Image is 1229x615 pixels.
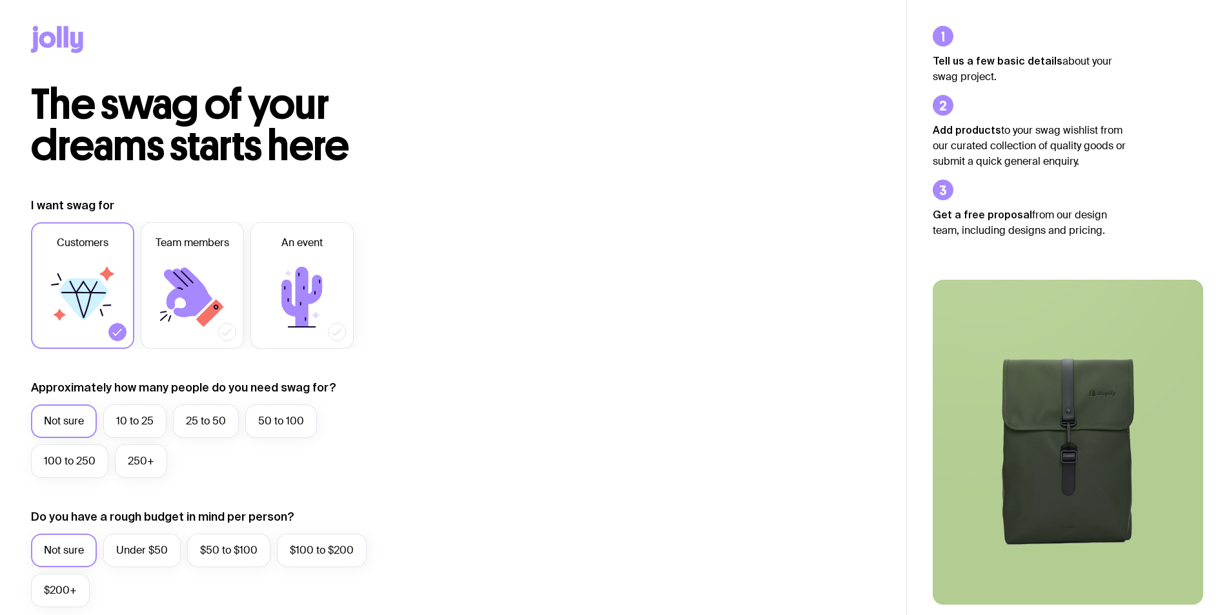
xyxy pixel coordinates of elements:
[187,534,270,567] label: $50 to $100
[933,209,1032,220] strong: Get a free proposal
[103,534,181,567] label: Under $50
[103,404,167,438] label: 10 to 25
[933,122,1126,169] p: to your swag wishlist from our curated collection of quality goods or submit a quick general enqu...
[156,235,229,251] span: Team members
[933,55,1062,67] strong: Tell us a few basic details
[57,235,108,251] span: Customers
[31,79,349,171] span: The swag of your dreams starts here
[31,444,108,478] label: 100 to 250
[933,207,1126,238] p: from our design team, including designs and pricing.
[31,380,336,395] label: Approximately how many people do you need swag for?
[31,509,294,525] label: Do you have a rough budget in mind per person?
[31,404,97,438] label: Not sure
[277,534,367,567] label: $100 to $200
[31,574,90,607] label: $200+
[173,404,239,438] label: 25 to 50
[31,198,114,213] label: I want swag for
[933,124,1001,136] strong: Add products
[245,404,317,438] label: 50 to 100
[31,534,97,567] label: Not sure
[933,53,1126,85] p: about your swag project.
[281,235,323,251] span: An event
[115,444,167,478] label: 250+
